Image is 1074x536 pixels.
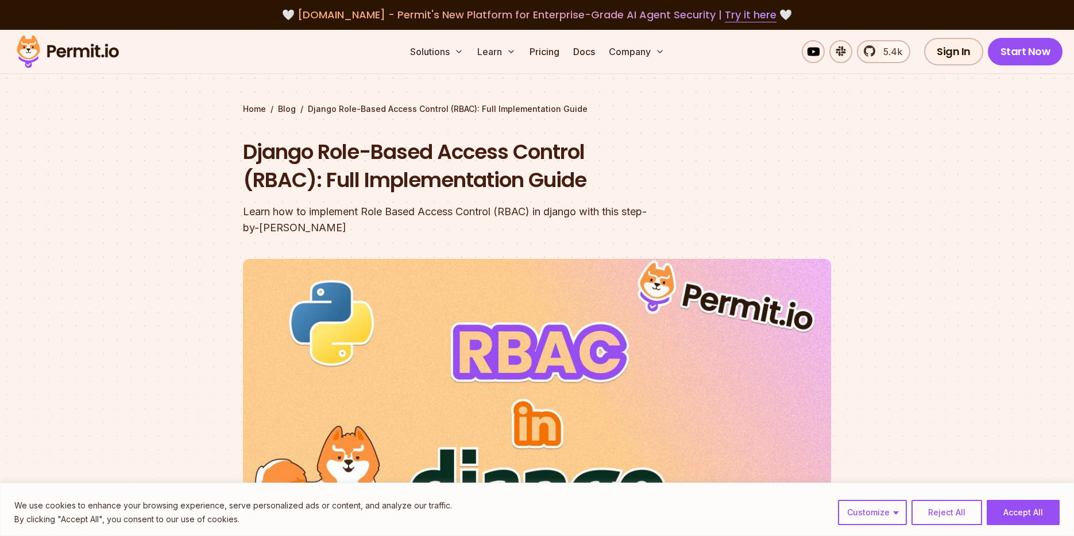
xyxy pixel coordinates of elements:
[405,40,468,63] button: Solutions
[838,500,907,525] button: Customize
[569,40,600,63] a: Docs
[11,32,124,71] img: Permit logo
[243,138,684,195] h1: Django Role-Based Access Control (RBAC): Full Implementation Guide
[243,103,831,115] div: / /
[14,499,452,512] p: We use cookies to enhance your browsing experience, serve personalized ads or content, and analyz...
[876,45,902,59] span: 5.4k
[298,7,776,22] span: [DOMAIN_NAME] - Permit's New Platform for Enterprise-Grade AI Agent Security |
[857,40,910,63] a: 5.4k
[725,7,776,22] a: Try it here
[924,38,983,65] a: Sign In
[525,40,564,63] a: Pricing
[14,512,452,526] p: By clicking "Accept All", you consent to our use of cookies.
[28,7,1046,23] div: 🤍 🤍
[278,103,296,115] a: Blog
[604,40,669,63] button: Company
[243,103,266,115] a: Home
[988,38,1063,65] a: Start Now
[911,500,982,525] button: Reject All
[473,40,520,63] button: Learn
[243,204,684,236] div: Learn how to implement Role Based Access Control (RBAC) in django with this step-by-[PERSON_NAME]
[987,500,1060,525] button: Accept All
